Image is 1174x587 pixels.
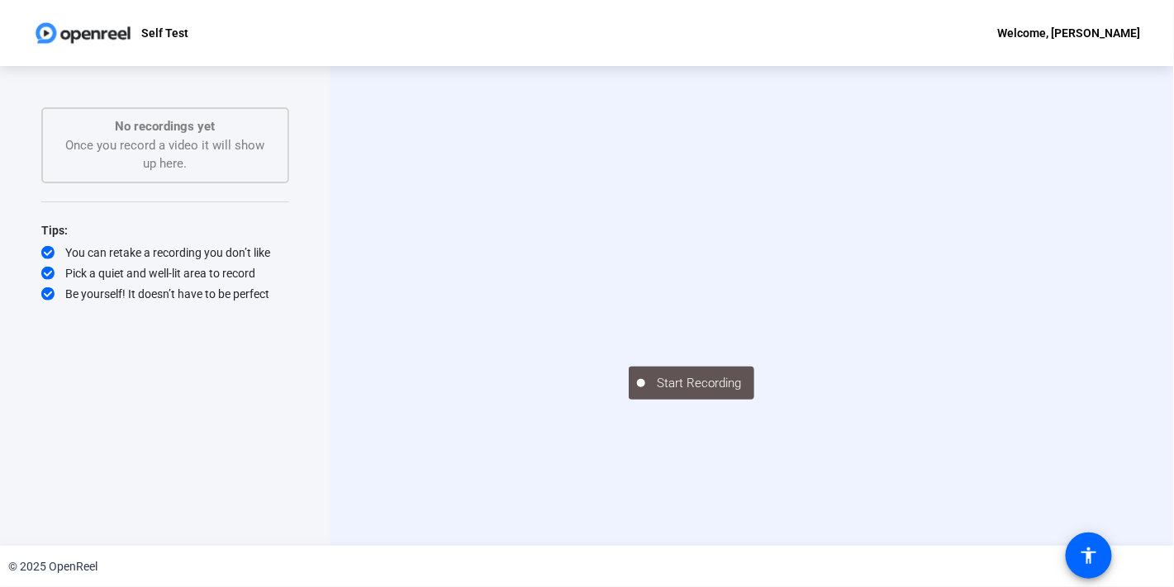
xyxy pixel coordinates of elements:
div: Welcome, [PERSON_NAME] [998,23,1141,43]
span: Start Recording [645,374,754,393]
div: You can retake a recording you don’t like [41,244,289,261]
div: Be yourself! It doesn’t have to be perfect [41,286,289,302]
p: No recordings yet [59,117,271,136]
mat-icon: accessibility [1079,546,1099,566]
button: Start Recording [629,367,754,400]
div: © 2025 OpenReel [8,558,97,575]
img: OpenReel logo [33,17,133,50]
p: Self Test [141,23,188,43]
div: Tips: [41,220,289,240]
div: Pick a quiet and well-lit area to record [41,265,289,282]
div: Once you record a video it will show up here. [59,117,271,173]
